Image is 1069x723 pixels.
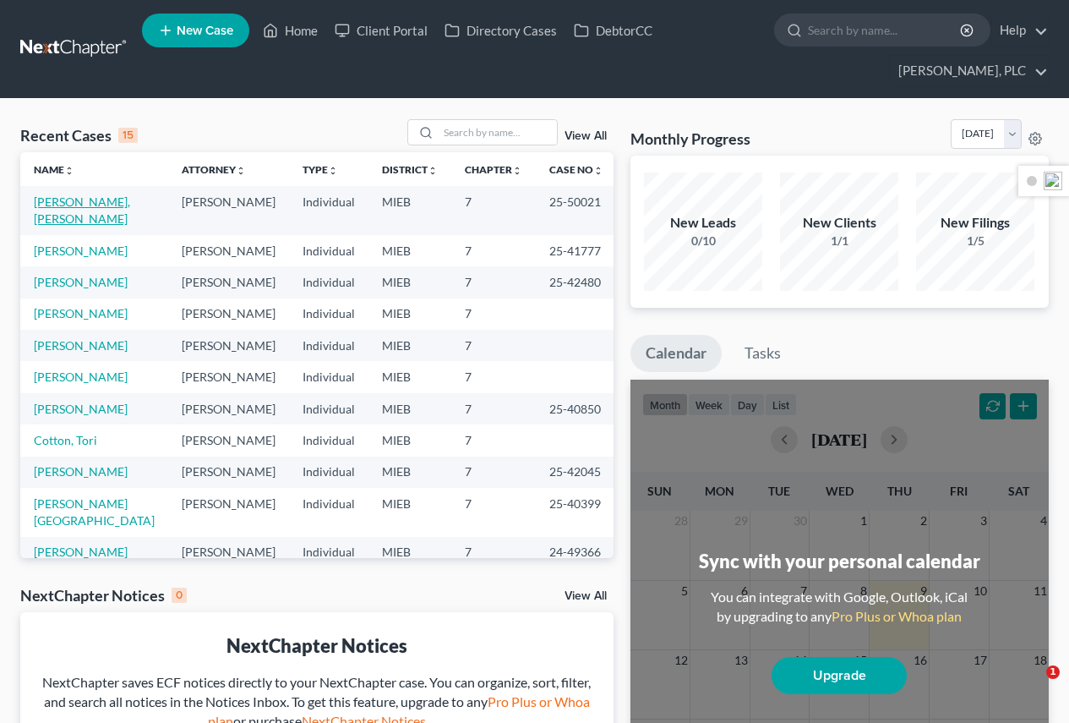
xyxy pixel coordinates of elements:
td: Individual [289,235,368,266]
a: [PERSON_NAME] [34,306,128,320]
td: MIEB [368,361,451,392]
td: [PERSON_NAME] [168,537,289,568]
td: Individual [289,186,368,234]
div: New Leads [644,213,762,233]
i: unfold_more [593,166,603,176]
td: Individual [289,488,368,536]
div: NextChapter Notices [20,585,187,605]
td: [PERSON_NAME] [168,488,289,536]
div: 1/1 [780,233,898,249]
td: 7 [451,235,536,266]
td: 25-42045 [536,457,617,488]
i: unfold_more [236,166,246,176]
div: 15 [118,128,138,143]
td: MIEB [368,488,451,536]
div: 1/5 [916,233,1034,249]
a: Home [254,15,326,46]
td: MIEB [368,457,451,488]
td: 7 [451,424,536,456]
td: 25-40399 [536,488,617,536]
td: Individual [289,266,368,298]
div: New Filings [916,213,1034,233]
div: 0/10 [644,233,762,249]
td: Individual [289,393,368,424]
td: [PERSON_NAME] [168,393,289,424]
td: [PERSON_NAME] [168,235,289,266]
td: MIEB [368,424,451,456]
td: 24-49366 [536,537,617,568]
a: Cotton, Tori [34,433,97,447]
i: unfold_more [328,166,338,176]
td: 25-42480 [536,266,617,298]
a: [PERSON_NAME], PLC [890,56,1048,86]
i: unfold_more [64,166,74,176]
div: You can integrate with Google, Outlook, iCal by upgrading to any [704,588,974,627]
a: Client Portal [326,15,436,46]
td: MIEB [368,235,451,266]
td: Individual [289,330,368,361]
iframe: Intercom live chat [1012,665,1052,706]
span: 1 [1046,665,1060,679]
td: Individual [289,457,368,488]
td: 25-40850 [536,393,617,424]
td: MIEB [368,266,451,298]
a: Tasks [729,335,796,372]
div: Recent Cases [20,125,138,145]
td: Individual [289,537,368,568]
td: 25-50021 [536,186,617,234]
a: Attorneyunfold_more [182,163,246,176]
i: unfold_more [428,166,438,176]
a: Districtunfold_more [382,163,438,176]
td: Individual [289,424,368,456]
td: Individual [289,361,368,392]
td: MIEB [368,393,451,424]
a: [PERSON_NAME] [34,338,128,353]
a: Nameunfold_more [34,163,74,176]
td: [PERSON_NAME] [168,299,289,330]
a: [PERSON_NAME][GEOGRAPHIC_DATA] [34,496,155,528]
td: 7 [451,537,536,568]
td: MIEB [368,186,451,234]
input: Search by name... [439,120,557,145]
td: 7 [451,186,536,234]
td: 7 [451,299,536,330]
h3: Monthly Progress [630,129,750,149]
td: 7 [451,361,536,392]
td: [PERSON_NAME] [168,186,289,234]
a: [PERSON_NAME], [PERSON_NAME] [34,194,130,226]
a: Typeunfold_more [303,163,338,176]
td: [PERSON_NAME] [168,361,289,392]
a: Upgrade [772,657,907,694]
a: View All [564,590,607,602]
span: New Case [177,25,233,37]
td: 7 [451,457,536,488]
td: 7 [451,330,536,361]
a: Calendar [630,335,722,372]
a: [PERSON_NAME] [34,464,128,479]
td: 7 [451,266,536,298]
td: [PERSON_NAME] [168,424,289,456]
td: [PERSON_NAME] [168,457,289,488]
td: MIEB [368,537,451,568]
a: [PERSON_NAME] [34,545,128,559]
td: MIEB [368,330,451,361]
a: DebtorCC [565,15,661,46]
a: View All [564,130,607,142]
td: 7 [451,393,536,424]
a: [PERSON_NAME] [34,275,128,289]
a: [PERSON_NAME] [34,370,128,384]
td: MIEB [368,299,451,330]
a: [PERSON_NAME] [34,402,128,416]
a: [PERSON_NAME] [34,244,128,258]
td: [PERSON_NAME] [168,266,289,298]
div: Sync with your personal calendar [699,548,980,574]
input: Search by name... [808,14,963,46]
td: 25-41777 [536,235,617,266]
td: 7 [451,488,536,536]
i: unfold_more [512,166,522,176]
td: [PERSON_NAME] [168,330,289,361]
div: NextChapter Notices [34,633,600,659]
td: Individual [289,299,368,330]
div: 0 [172,588,187,603]
a: Help [991,15,1048,46]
